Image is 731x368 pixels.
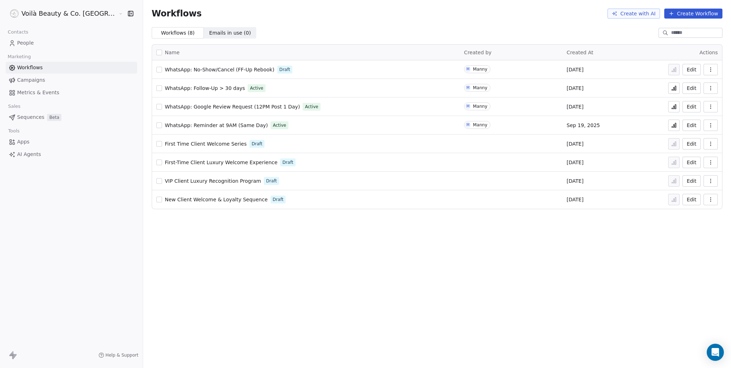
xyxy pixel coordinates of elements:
img: Voila_Beauty_And_Co_Logo.png [10,9,19,18]
a: WhatsApp: No-Show/Cancel (FF-Up Rebook) [165,66,274,73]
span: VIP Client Luxury Recognition Program [165,178,261,184]
span: Created At [567,50,594,55]
span: [DATE] [567,85,584,92]
span: Help & Support [106,352,138,358]
button: Create Workflow [664,9,722,19]
button: Edit [682,194,701,205]
a: Workflows [6,62,137,74]
span: Contacts [5,27,31,37]
span: Sales [5,101,24,112]
a: Help & Support [99,352,138,358]
span: [DATE] [567,103,584,110]
span: WhatsApp: Google Review Request (12PM Post 1 Day) [165,104,300,110]
span: Draft [282,159,293,166]
div: Manny [473,85,487,90]
a: New Client Welcome & Loyalty Sequence [165,196,268,203]
a: Apps [6,136,137,148]
div: M [467,66,470,72]
span: Marketing [5,51,34,62]
button: Edit [682,157,701,168]
span: Workflows [17,64,43,71]
span: WhatsApp: No-Show/Cancel (FF-Up Rebook) [165,67,274,72]
button: Edit [682,175,701,187]
span: Draft [252,141,262,147]
span: Active [250,85,263,91]
span: Actions [700,50,718,55]
div: Open Intercom Messenger [707,344,724,361]
div: Manny [473,122,487,127]
div: M [467,104,470,109]
span: Workflows [152,9,202,19]
span: [DATE] [567,66,584,73]
span: New Client Welcome & Loyalty Sequence [165,197,268,202]
div: M [467,122,470,128]
div: M [467,85,470,91]
span: Metrics & Events [17,89,59,96]
span: Sep 19, 2025 [567,122,600,129]
button: Edit [682,64,701,75]
span: [DATE] [567,177,584,185]
a: First-Time Client Luxury Welcome Experience [165,159,278,166]
span: Active [273,122,286,128]
a: WhatsApp: Google Review Request (12PM Post 1 Day) [165,103,300,110]
span: Voilà Beauty & Co. [GEOGRAPHIC_DATA] [21,9,117,18]
a: People [6,37,137,49]
span: WhatsApp: Reminder at 9AM (Same Day) [165,122,268,128]
span: Active [305,104,318,110]
a: WhatsApp: Follow-Up > 30 days [165,85,245,92]
button: Edit [682,101,701,112]
span: First Time Client Welcome Series [165,141,247,147]
span: Emails in use ( 0 ) [209,29,251,37]
a: VIP Client Luxury Recognition Program [165,177,261,185]
button: Edit [682,82,701,94]
span: [DATE] [567,196,584,203]
span: Sequences [17,114,44,121]
span: First-Time Client Luxury Welcome Experience [165,160,278,165]
span: Tools [5,126,22,136]
span: [DATE] [567,140,584,147]
a: Campaigns [6,74,137,86]
span: Draft [266,178,277,184]
span: Campaigns [17,76,45,84]
a: First Time Client Welcome Series [165,140,247,147]
span: Apps [17,138,30,146]
span: Name [165,49,180,56]
span: WhatsApp: Follow-Up > 30 days [165,85,245,91]
span: [DATE] [567,159,584,166]
a: WhatsApp: Reminder at 9AM (Same Day) [165,122,268,129]
a: Metrics & Events [6,87,137,99]
span: Beta [47,114,61,121]
button: Edit [682,138,701,150]
span: People [17,39,34,47]
button: Create with AI [608,9,660,19]
span: AI Agents [17,151,41,158]
a: AI Agents [6,148,137,160]
button: Edit [682,120,701,131]
div: Manny [473,67,487,72]
a: SequencesBeta [6,111,137,123]
span: Created by [464,50,491,55]
span: Draft [279,66,290,73]
button: Voilà Beauty & Co. [GEOGRAPHIC_DATA] [9,7,113,20]
span: Draft [273,196,283,203]
div: Manny [473,104,487,109]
